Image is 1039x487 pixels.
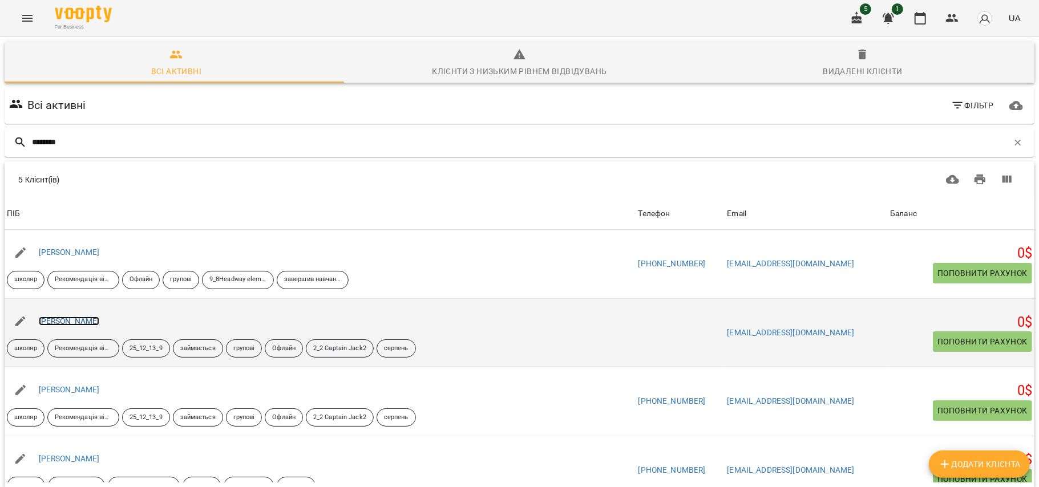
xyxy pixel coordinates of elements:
[122,339,170,358] div: 25_12_13_9
[823,64,903,78] div: Видалені клієнти
[939,166,967,193] button: Завантажити CSV
[890,207,917,221] div: Баланс
[130,413,163,423] p: 25_12_13_9
[7,408,45,427] div: школяр
[892,3,903,15] span: 1
[306,408,374,427] div: 2_2 Captain Jack2
[313,413,366,423] p: 2_2 Captain Jack2
[967,166,994,193] button: Друк
[265,339,303,358] div: Офлайн
[933,400,1032,421] button: Поповнити рахунок
[1004,7,1025,29] button: UA
[937,404,1028,417] span: Поповнити рахунок
[18,174,499,185] div: 5 Клієнт(ів)
[47,339,119,358] div: Рекомендація від друзів знайомих тощо
[151,64,201,78] div: Всі активні
[377,408,416,427] div: серпень
[55,413,112,423] p: Рекомендація від друзів знайомих тощо
[890,207,1032,221] span: Баланс
[14,413,37,423] p: школяр
[55,275,112,285] p: Рекомендація від друзів знайомих тощо
[377,339,416,358] div: серпень
[7,207,20,221] div: ПІБ
[638,207,670,221] div: Телефон
[638,259,706,268] a: [PHONE_NUMBER]
[47,271,119,289] div: Рекомендація від друзів знайомих тощо
[233,413,255,423] p: групові
[5,161,1034,198] div: Table Toolbar
[173,408,223,427] div: займається
[937,266,1028,280] span: Поповнити рахунок
[727,396,854,405] a: [EMAIL_ADDRESS][DOMAIN_NAME]
[209,275,266,285] p: 9_8Headway elementary someany
[938,457,1021,471] span: Додати клієнта
[727,207,886,221] span: Email
[937,335,1028,348] span: Поповнити рахунок
[7,271,45,289] div: школяр
[233,344,255,354] p: групові
[55,344,112,354] p: Рекомендація від друзів знайомих тощо
[890,451,1032,469] h5: 0 $
[180,413,216,423] p: займається
[313,344,366,354] p: 2_2 Captain Jack2
[306,339,374,358] div: 2_2 Captain Jack2
[47,408,119,427] div: Рекомендація від друзів знайомих тощо
[432,64,607,78] div: Клієнти з низьким рівнем відвідувань
[947,95,998,116] button: Фільтр
[933,331,1032,352] button: Поповнити рахунок
[951,99,994,112] span: Фільтр
[7,339,45,358] div: школяр
[14,5,41,32] button: Menu
[1009,12,1021,24] span: UA
[890,314,1032,331] h5: 0 $
[384,344,409,354] p: серпень
[272,413,296,423] p: Офлайн
[860,3,871,15] span: 5
[7,207,20,221] div: Sort
[727,207,746,221] div: Email
[993,166,1021,193] button: Вигляд колонок
[226,339,262,358] div: групові
[727,328,854,337] a: [EMAIL_ADDRESS][DOMAIN_NAME]
[130,275,153,285] p: Офлайн
[638,207,723,221] span: Телефон
[39,454,100,463] a: [PERSON_NAME]
[39,247,100,257] a: [PERSON_NAME]
[226,408,262,427] div: групові
[638,465,706,474] a: [PHONE_NUMBER]
[890,382,1032,400] h5: 0 $
[55,6,112,22] img: Voopty Logo
[39,385,100,394] a: [PERSON_NAME]
[130,344,163,354] p: 25_12_13_9
[277,271,349,289] div: завершив навчання
[890,207,917,221] div: Sort
[173,339,223,358] div: займається
[638,207,670,221] div: Sort
[284,275,341,285] p: завершив навчання
[727,465,854,474] a: [EMAIL_ADDRESS][DOMAIN_NAME]
[727,259,854,268] a: [EMAIL_ADDRESS][DOMAIN_NAME]
[937,472,1028,486] span: Поповнити рахунок
[638,396,706,405] a: [PHONE_NUMBER]
[122,271,160,289] div: Офлайн
[384,413,409,423] p: серпень
[202,271,274,289] div: 9_8Headway elementary someany
[890,245,1032,262] h5: 0 $
[170,275,192,285] p: групові
[39,316,100,326] a: [PERSON_NAME]
[14,275,37,285] p: школяр
[265,408,303,427] div: Офлайн
[7,207,634,221] span: ПІБ
[272,344,296,354] p: Офлайн
[933,263,1032,283] button: Поповнити рахунок
[929,451,1030,478] button: Додати клієнта
[122,408,170,427] div: 25_12_13_9
[977,10,993,26] img: avatar_s.png
[180,344,216,354] p: займається
[163,271,199,289] div: групові
[727,207,746,221] div: Sort
[14,344,37,354] p: школяр
[55,23,112,31] span: For Business
[27,96,86,114] h6: Всі активні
